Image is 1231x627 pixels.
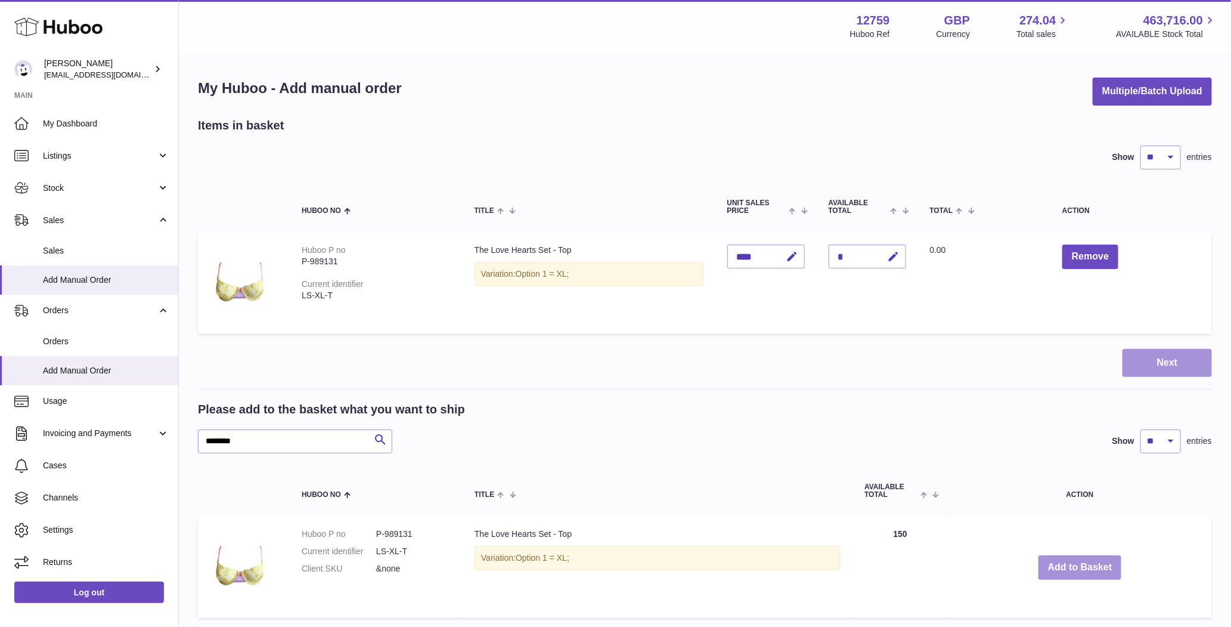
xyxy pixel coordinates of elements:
span: AVAILABLE Stock Total [1116,29,1217,40]
h2: Please add to the basket what you want to ship [198,401,465,418]
img: The Love Hearts Set - Top [210,245,269,319]
span: Orders [43,336,169,347]
span: AVAILABLE Total [829,199,888,215]
span: Sales [43,215,157,226]
dd: P-989131 [376,529,451,540]
span: Title [475,491,494,499]
a: Log out [14,582,164,603]
span: Total [930,207,953,215]
span: Listings [43,150,157,162]
a: 463,716.00 AVAILABLE Stock Total [1116,13,1217,40]
span: Orders [43,305,157,316]
div: Huboo Ref [850,29,890,40]
button: Add to Basket [1038,555,1122,580]
span: 463,716.00 [1143,13,1203,29]
span: Add Manual Order [43,274,169,286]
span: Channels [43,492,169,504]
span: 0.00 [930,245,946,255]
img: sofiapanwar@unndr.com [14,60,32,78]
td: The Love Hearts Set - Top [463,233,715,334]
span: Stock [43,183,157,194]
td: 150 [852,517,948,618]
span: Invoicing and Payments [43,428,157,439]
span: Sales [43,245,169,257]
button: Remove [1062,245,1118,269]
span: Total sales [1016,29,1069,40]
div: P-989131 [302,256,451,267]
span: Unit Sales Price [727,199,786,215]
label: Show [1112,435,1134,447]
button: Multiple/Batch Upload [1093,78,1212,106]
div: Current identifier [302,279,364,289]
dd: &none [376,563,451,575]
strong: GBP [944,13,970,29]
div: [PERSON_NAME] [44,58,151,81]
span: Returns [43,557,169,568]
label: Show [1112,152,1134,163]
div: Variation: [475,262,703,286]
span: 274.04 [1019,13,1056,29]
span: Huboo no [302,207,341,215]
div: LS-XL-T [302,290,451,301]
h2: Items in basket [198,118,284,134]
span: AVAILABLE Total [864,483,917,499]
img: The Love Hearts Set - Top [210,529,269,603]
div: Variation: [475,546,841,570]
span: Option 1 = XL; [516,553,569,563]
td: The Love Hearts Set - Top [463,517,852,618]
span: Title [475,207,494,215]
div: Action [1062,207,1200,215]
span: My Dashboard [43,118,169,129]
button: Next [1123,349,1212,377]
dt: Huboo P no [302,529,376,540]
span: Huboo no [302,491,341,499]
span: entries [1187,435,1212,447]
div: Huboo P no [302,245,346,255]
a: 274.04 Total sales [1016,13,1069,40]
dd: LS-XL-T [376,546,451,557]
span: Usage [43,396,169,407]
span: Settings [43,524,169,536]
span: Cases [43,460,169,471]
th: Action [948,471,1212,511]
span: [EMAIL_ADDRESS][DOMAIN_NAME] [44,70,175,79]
span: Option 1 = XL; [516,269,569,279]
span: Add Manual Order [43,365,169,376]
dt: Client SKU [302,563,376,575]
strong: 12759 [857,13,890,29]
div: Currency [937,29,970,40]
span: entries [1187,152,1212,163]
dt: Current identifier [302,546,376,557]
h1: My Huboo - Add manual order [198,79,402,98]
